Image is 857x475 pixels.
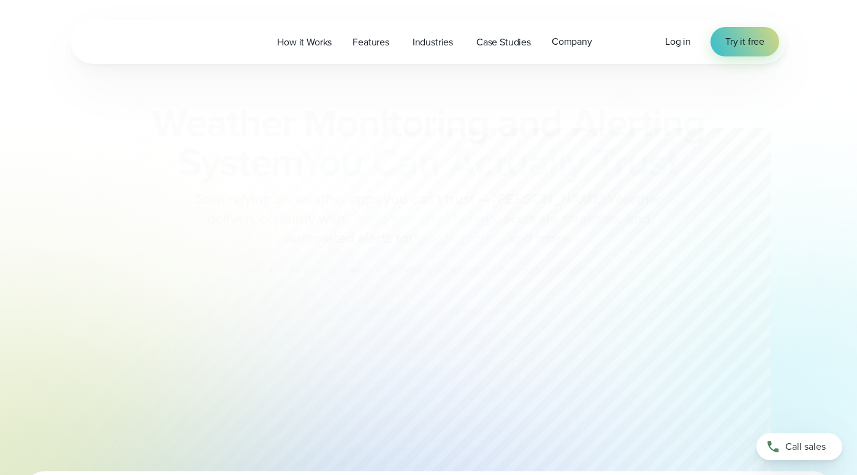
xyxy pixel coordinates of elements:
span: Call sales [785,439,826,454]
span: Features [352,35,389,50]
span: Case Studies [476,35,531,50]
span: How it Works [277,35,332,50]
a: Try it free [710,27,779,56]
span: Log in [665,34,691,48]
span: Company [552,34,592,49]
a: Call sales [756,433,842,460]
span: Try it free [725,34,764,49]
a: Case Studies [466,29,541,55]
a: Log in [665,34,691,49]
span: Industries [413,35,453,50]
a: How it Works [267,29,342,55]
